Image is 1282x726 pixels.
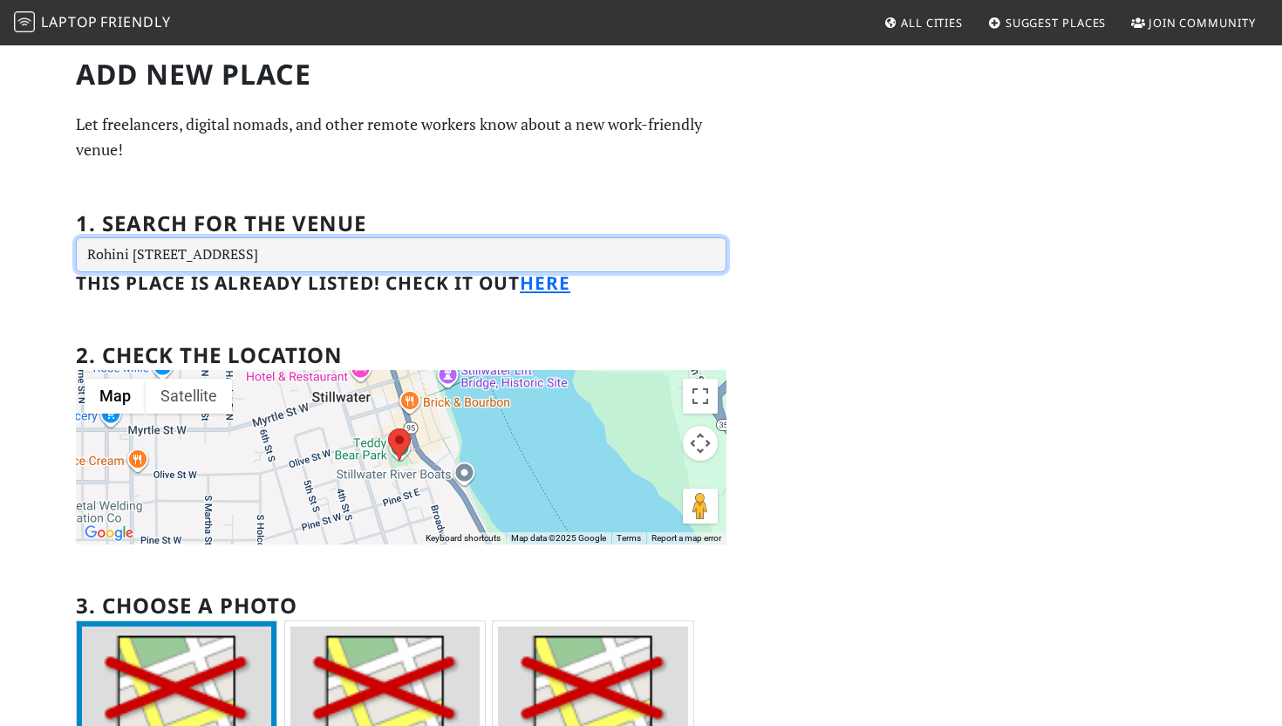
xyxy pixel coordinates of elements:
[85,379,146,414] button: Show street map
[617,533,641,543] a: Terms
[1124,7,1263,38] a: Join Community
[76,112,726,162] p: Let freelancers, digital nomads, and other remote workers know about a new work-friendly venue!
[981,7,1114,38] a: Suggest Places
[901,15,963,31] span: All Cities
[1149,15,1256,31] span: Join Community
[76,593,297,619] h2: 3. Choose a photo
[76,58,726,91] h1: Add new Place
[651,533,721,543] a: Report a map error
[41,12,98,31] span: Laptop
[100,12,170,31] span: Friendly
[80,522,138,544] img: Google
[683,426,718,461] button: Map camera controls
[511,533,606,543] span: Map data ©2025 Google
[520,271,570,295] a: here
[76,343,343,368] h2: 2. Check the location
[426,532,501,544] button: Keyboard shortcuts
[14,8,171,38] a: LaptopFriendly LaptopFriendly
[14,11,35,32] img: LaptopFriendly
[76,211,366,236] h2: 1. Search for the venue
[76,237,726,272] input: Enter a location
[876,7,970,38] a: All Cities
[146,379,232,414] button: Show satellite imagery
[76,272,726,294] h3: This place is already listed! Check it out
[683,379,718,414] button: Toggle fullscreen view
[683,489,718,524] button: Drag Pegman onto the map to open Street View
[80,522,138,544] a: Open this area in Google Maps (opens a new window)
[1006,15,1107,31] span: Suggest Places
